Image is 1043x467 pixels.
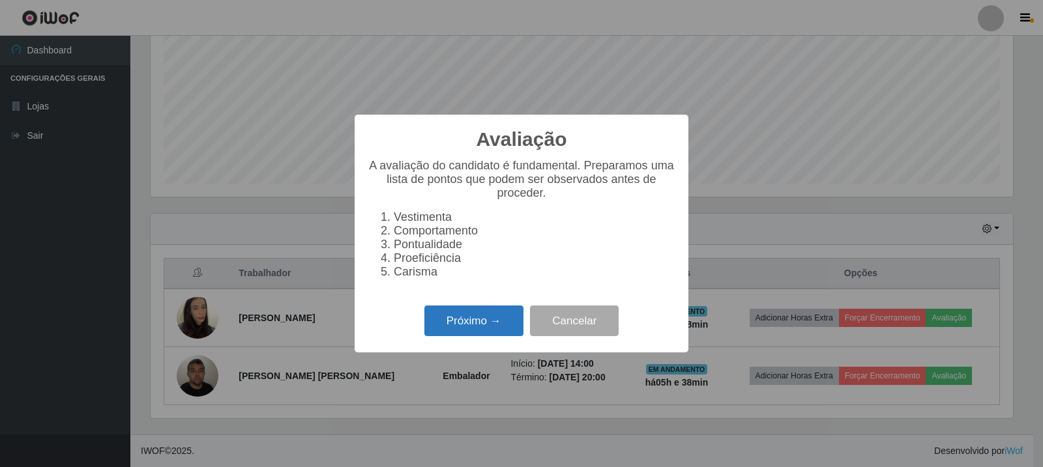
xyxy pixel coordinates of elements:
li: Comportamento [394,224,675,238]
button: Cancelar [530,305,619,336]
li: Proeficiência [394,251,675,265]
li: Vestimenta [394,210,675,224]
li: Carisma [394,265,675,279]
p: A avaliação do candidato é fundamental. Preparamos uma lista de pontos que podem ser observados a... [368,159,675,200]
h2: Avaliação [477,128,567,151]
li: Pontualidade [394,238,675,251]
button: Próximo → [424,305,523,336]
